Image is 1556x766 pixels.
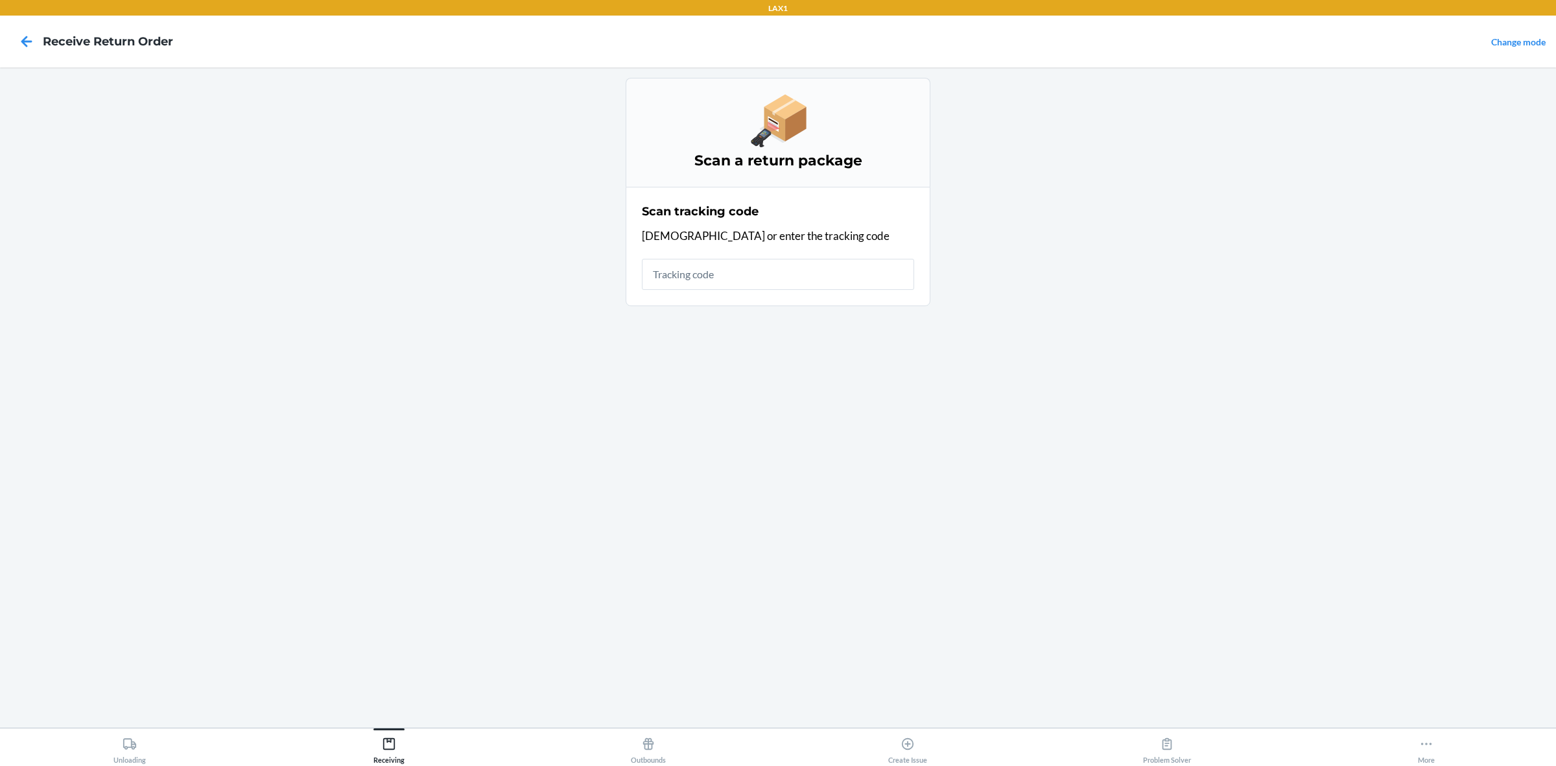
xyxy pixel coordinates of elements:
[888,732,927,764] div: Create Issue
[642,150,914,171] h3: Scan a return package
[113,732,146,764] div: Unloading
[631,732,666,764] div: Outbounds
[1418,732,1435,764] div: More
[642,203,759,220] h2: Scan tracking code
[373,732,405,764] div: Receiving
[642,228,914,245] p: [DEMOGRAPHIC_DATA] or enter the tracking code
[642,259,914,290] input: Tracking code
[1491,36,1546,47] a: Change mode
[259,728,519,764] button: Receiving
[43,33,173,50] h4: Receive Return Order
[778,728,1037,764] button: Create Issue
[519,728,778,764] button: Outbounds
[768,3,788,14] p: LAX1
[1037,728,1297,764] button: Problem Solver
[1297,728,1556,764] button: More
[1143,732,1191,764] div: Problem Solver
